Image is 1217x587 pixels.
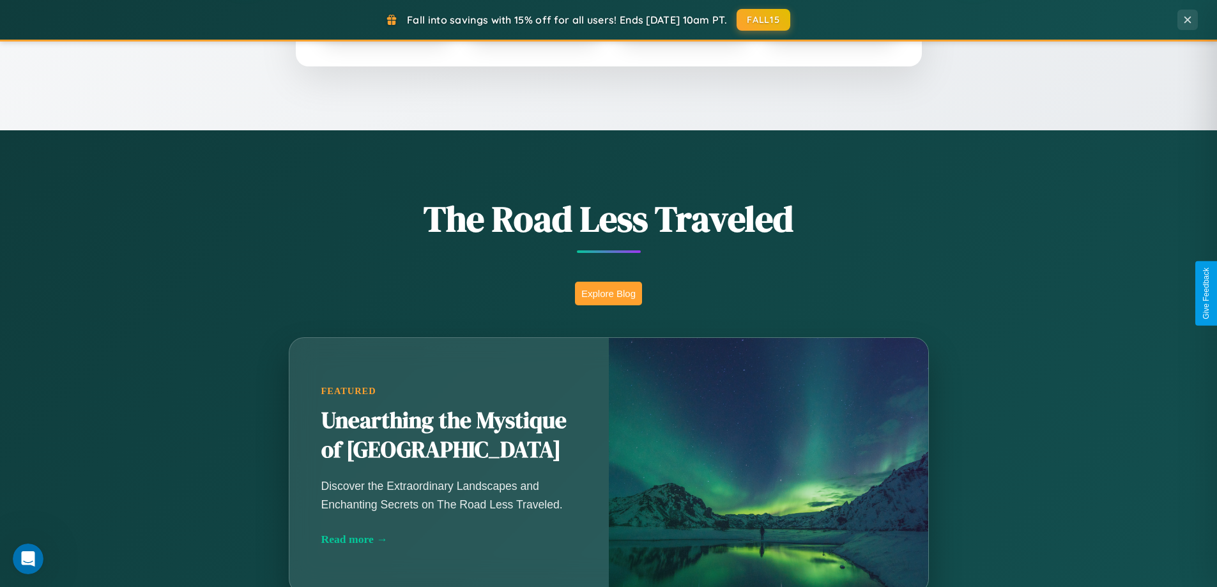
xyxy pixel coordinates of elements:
div: Give Feedback [1202,268,1211,319]
span: Fall into savings with 15% off for all users! Ends [DATE] 10am PT. [407,13,727,26]
div: Read more → [321,533,577,546]
p: Discover the Extraordinary Landscapes and Enchanting Secrets on The Road Less Traveled. [321,477,577,513]
h2: Unearthing the Mystique of [GEOGRAPHIC_DATA] [321,406,577,465]
div: Featured [321,386,577,397]
button: Explore Blog [575,282,642,305]
button: FALL15 [737,9,790,31]
h1: The Road Less Traveled [226,194,992,243]
iframe: Intercom live chat [13,544,43,574]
